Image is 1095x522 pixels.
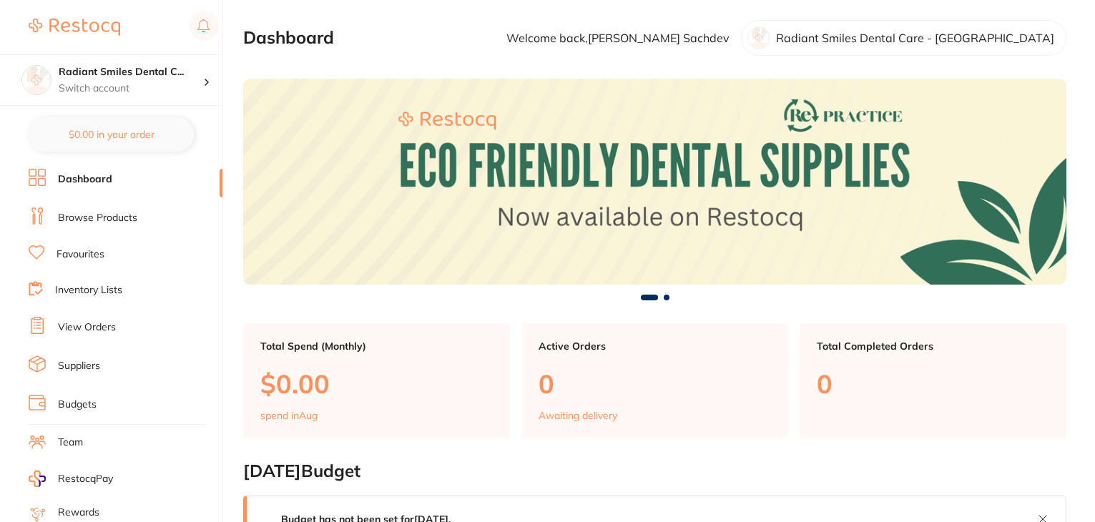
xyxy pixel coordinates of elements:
p: 0 [539,369,771,398]
a: Restocq Logo [29,11,120,44]
p: Radiant Smiles Dental Care - [GEOGRAPHIC_DATA] [776,31,1054,44]
p: Total Spend (Monthly) [260,340,493,352]
img: Dashboard [243,79,1066,285]
a: Active Orders0Awaiting delivery [521,323,788,439]
a: View Orders [58,320,116,335]
img: Radiant Smiles Dental Care - Albany [22,66,51,94]
a: Favourites [57,247,104,262]
p: 0 [817,369,1049,398]
p: Switch account [59,82,203,96]
a: Team [58,435,83,450]
span: RestocqPay [58,472,113,486]
a: Inventory Lists [55,283,122,297]
h4: Radiant Smiles Dental Care - Albany [59,65,203,79]
h2: Dashboard [243,28,334,48]
h2: [DATE] Budget [243,461,1066,481]
a: Suppliers [58,359,100,373]
a: Dashboard [58,172,112,187]
p: $0.00 [260,369,493,398]
p: Welcome back, [PERSON_NAME] Sachdev [506,31,730,44]
a: Total Spend (Monthly)$0.00spend inAug [243,323,510,439]
a: Browse Products [58,211,137,225]
p: Awaiting delivery [539,410,617,421]
p: spend in Aug [260,410,318,421]
img: Restocq Logo [29,19,120,36]
a: Total Completed Orders0 [800,323,1066,439]
img: RestocqPay [29,471,46,487]
p: Active Orders [539,340,771,352]
a: RestocqPay [29,471,113,487]
a: Rewards [58,506,99,520]
p: Total Completed Orders [817,340,1049,352]
button: $0.00 in your order [29,117,194,152]
a: Budgets [58,398,97,412]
